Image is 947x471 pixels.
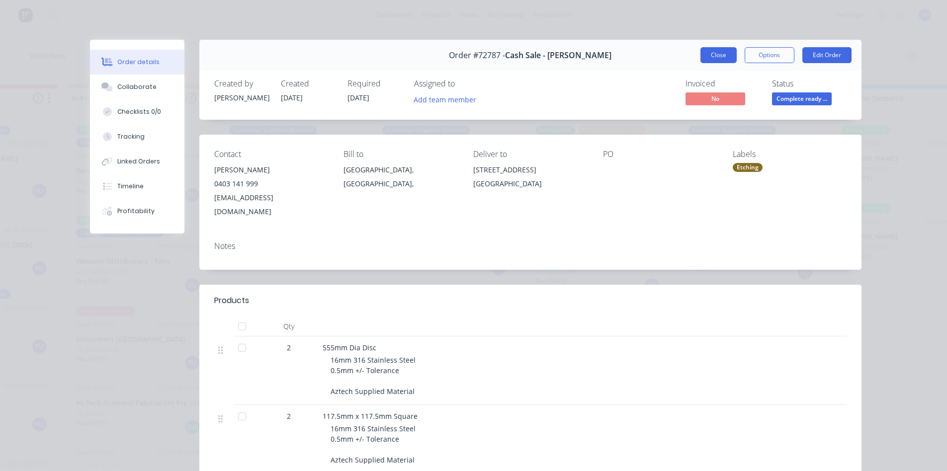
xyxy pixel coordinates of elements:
div: Assigned to [414,79,514,88]
div: Deliver to [473,150,587,159]
div: Qty [259,316,319,336]
button: Order details [90,50,184,75]
button: Profitability [90,199,184,224]
div: Linked Orders [117,157,160,166]
button: Linked Orders [90,149,184,174]
span: Order #72787 - [449,51,505,60]
button: Close [700,47,737,63]
button: Add team member [414,92,482,106]
div: Notes [214,241,847,251]
div: Etching [733,163,763,172]
button: Add team member [408,92,481,106]
button: Options [745,47,794,63]
span: 117.5mm x 117.5mm Square [323,411,418,421]
button: Timeline [90,174,184,199]
div: 0403 141 999 [214,177,328,191]
span: 16mm 316 Stainless Steel 0.5mm +/- Tolerance Aztech Supplied Material [331,355,416,396]
button: Collaborate [90,75,184,99]
div: Products [214,295,249,307]
div: Required [347,79,402,88]
div: [PERSON_NAME] [214,163,328,177]
span: 2 [287,411,291,421]
div: Contact [214,150,328,159]
div: Tracking [117,132,145,141]
span: No [686,92,745,105]
span: 2 [287,342,291,353]
div: Status [772,79,847,88]
div: Invoiced [686,79,760,88]
div: Bill to [344,150,457,159]
span: 16mm 316 Stainless Steel 0.5mm +/- Tolerance Aztech Supplied Material [331,424,418,465]
button: Complete ready ... [772,92,832,107]
button: Edit Order [802,47,852,63]
div: Checklists 0/0 [117,107,161,116]
div: [PERSON_NAME] [214,92,269,103]
div: [GEOGRAPHIC_DATA], [GEOGRAPHIC_DATA], [344,163,457,195]
div: Profitability [117,207,155,216]
div: Order details [117,58,160,67]
button: Checklists 0/0 [90,99,184,124]
button: Tracking [90,124,184,149]
div: Created [281,79,336,88]
span: [DATE] [281,93,303,102]
div: [STREET_ADDRESS][GEOGRAPHIC_DATA] [473,163,587,195]
div: Timeline [117,182,144,191]
span: Complete ready ... [772,92,832,105]
span: 555mm Dia Disc [323,343,376,352]
div: [EMAIL_ADDRESS][DOMAIN_NAME] [214,191,328,219]
span: [DATE] [347,93,369,102]
div: Collaborate [117,82,157,91]
div: [PERSON_NAME]0403 141 999[EMAIL_ADDRESS][DOMAIN_NAME] [214,163,328,219]
span: Cash Sale - [PERSON_NAME] [505,51,611,60]
div: [GEOGRAPHIC_DATA] [473,177,587,191]
div: Labels [733,150,847,159]
div: [GEOGRAPHIC_DATA], [GEOGRAPHIC_DATA], [344,163,457,191]
div: [STREET_ADDRESS] [473,163,587,177]
div: PO [603,150,717,159]
div: Created by [214,79,269,88]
